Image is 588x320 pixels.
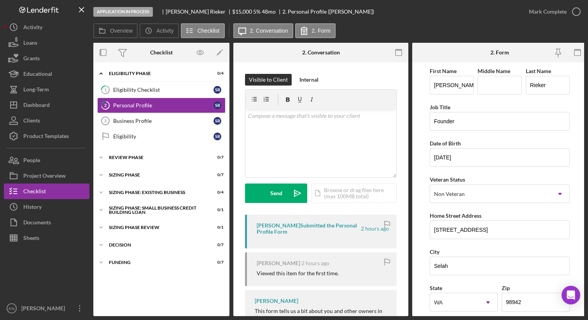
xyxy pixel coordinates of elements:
button: Internal [296,74,322,86]
label: Checklist [198,28,220,34]
button: Visible to Client [245,74,292,86]
div: 0 / 4 [210,71,224,76]
label: Last Name [526,68,551,74]
button: Documents [4,215,89,230]
button: Long-Term [4,82,89,97]
div: Loans [23,35,37,52]
div: Dashboard [23,97,50,115]
div: Checklist [23,184,46,201]
button: Project Overview [4,168,89,184]
div: Activity [23,19,42,37]
div: Sizing Phase [109,173,204,177]
label: Job Title [430,104,450,110]
div: Grants [23,51,40,68]
div: Non Veteran [434,191,465,197]
div: [PERSON_NAME] Rieker [166,9,232,15]
label: Activity [156,28,173,34]
button: Product Templates [4,128,89,144]
div: 2. Personal Profile ([PERSON_NAME]) [282,9,374,15]
div: 0 / 7 [210,155,224,160]
button: Checklist [181,23,225,38]
div: Eligibility [113,133,213,140]
button: Send [245,184,307,203]
div: Eligibility Checklist [113,87,213,93]
div: Project Overview [23,168,66,185]
div: Business Profile [113,118,213,124]
div: Long-Term [23,82,49,99]
a: 3Business ProfileSR [97,113,226,129]
label: City [430,248,439,255]
div: [PERSON_NAME] [255,298,298,304]
div: Decision [109,243,204,247]
div: Funding [109,260,204,265]
div: 0 / 7 [210,260,224,265]
label: Home Street Address [430,212,481,219]
time: 2025-09-23 17:05 [361,226,389,232]
div: [PERSON_NAME] [19,301,70,318]
div: Personal Profile [113,102,213,108]
div: S R [213,133,221,140]
div: 0 / 1 [210,208,224,212]
div: S R [213,117,221,125]
div: 2. Conversation [302,49,340,56]
div: Open Intercom Messenger [562,286,580,304]
button: Activity [4,19,89,35]
div: 48 mo [262,9,276,15]
button: Sheets [4,230,89,246]
div: Viewed this item for the first time. [257,270,339,276]
label: 2. Form [312,28,331,34]
label: Date of Birth [430,140,461,147]
div: Internal [299,74,318,86]
button: Checklist [4,184,89,199]
div: Eligibility Phase [109,71,204,76]
div: 0 / 4 [210,190,224,195]
div: Checklist [150,49,173,56]
div: Mark Complete [529,4,567,19]
button: Educational [4,66,89,82]
span: $15,000 [232,8,252,15]
a: 1Eligibility ChecklistSR [97,82,226,98]
div: Sizing Phase: Small Business Credit Building Loan [109,206,204,215]
div: History [23,199,42,217]
div: Application In Process [93,7,153,17]
label: Overview [110,28,133,34]
button: History [4,199,89,215]
tspan: 2 [104,103,107,108]
div: WA [434,299,443,306]
div: Product Templates [23,128,69,146]
div: [PERSON_NAME] [257,260,300,266]
a: EligibilitySR [97,129,226,144]
label: Zip [502,285,510,291]
div: 2. Form [490,49,509,56]
div: SIZING PHASE: EXISTING BUSINESS [109,190,204,195]
div: Educational [23,66,52,84]
button: Activity [140,23,178,38]
button: Overview [93,23,138,38]
div: 0 / 7 [210,173,224,177]
button: 2. Form [295,23,336,38]
tspan: 1 [104,87,107,92]
button: Grants [4,51,89,66]
div: People [23,152,40,170]
div: S R [213,101,221,109]
label: First Name [430,68,457,74]
div: REVIEW PHASE [109,155,204,160]
a: Loans [4,35,89,51]
tspan: 3 [104,119,107,123]
div: 0 / 7 [210,243,224,247]
div: Sizing Phase Review [109,225,204,230]
div: [PERSON_NAME] Submitted the Personal Profile Form [257,222,360,235]
a: 2Personal ProfileSR [97,98,226,113]
div: 0 / 1 [210,225,224,230]
button: Dashboard [4,97,89,113]
div: 5 % [253,9,261,15]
